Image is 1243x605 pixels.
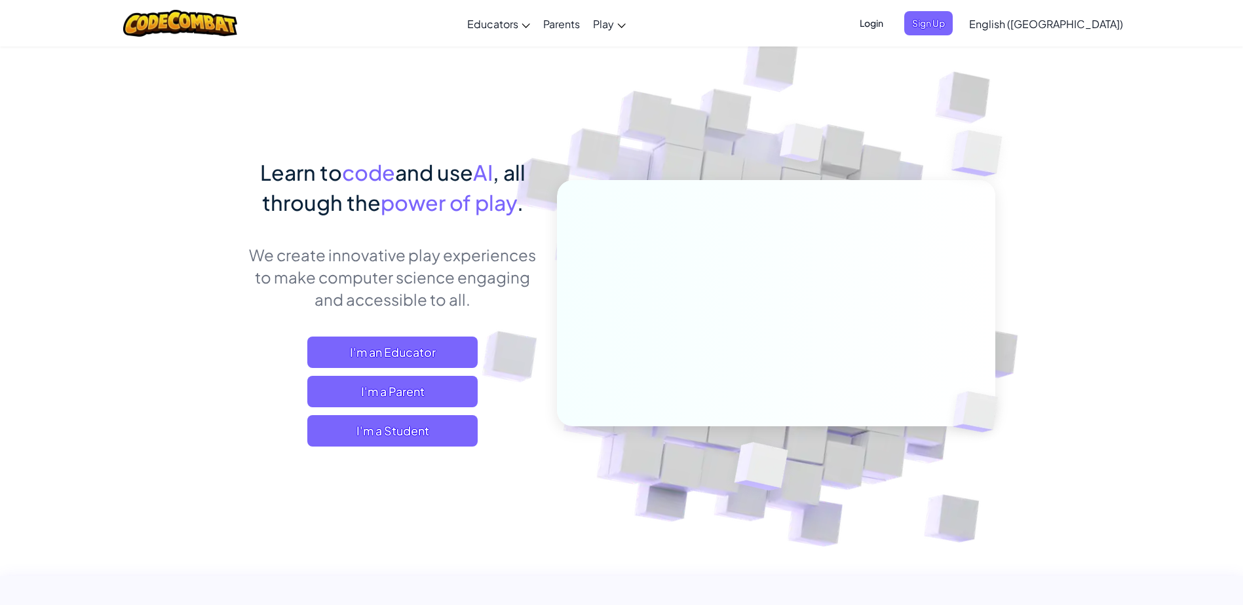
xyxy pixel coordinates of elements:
[342,159,395,185] span: code
[904,11,953,35] button: Sign Up
[537,6,586,41] a: Parents
[852,11,891,35] button: Login
[307,415,478,447] button: I'm a Student
[248,244,537,310] p: We create innovative play experiences to make computer science engaging and accessible to all.
[755,98,849,195] img: Overlap cubes
[517,189,524,215] span: .
[461,6,537,41] a: Educators
[381,189,517,215] span: power of play
[123,10,238,37] img: CodeCombat logo
[307,337,478,368] a: I'm an Educator
[593,17,614,31] span: Play
[925,98,1039,209] img: Overlap cubes
[969,17,1123,31] span: English ([GEOGRAPHIC_DATA])
[473,159,493,185] span: AI
[702,414,819,523] img: Overlap cubes
[586,6,632,41] a: Play
[260,159,342,185] span: Learn to
[395,159,473,185] span: and use
[930,364,1029,460] img: Overlap cubes
[467,17,518,31] span: Educators
[307,376,478,407] a: I'm a Parent
[963,6,1130,41] a: English ([GEOGRAPHIC_DATA])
